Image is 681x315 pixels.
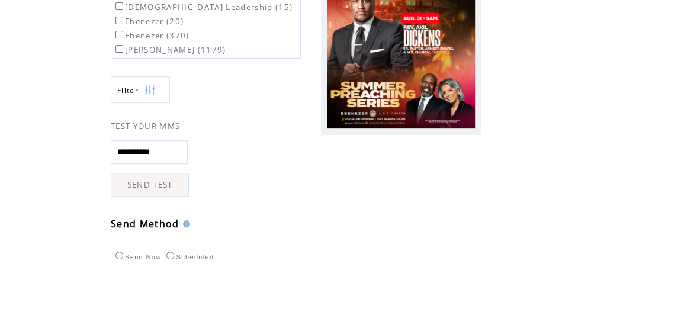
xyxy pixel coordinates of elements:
[115,31,123,38] input: Ebenezer (370)
[113,44,226,55] label: [PERSON_NAME] (1179)
[115,252,123,259] input: Send Now
[111,173,189,197] a: SEND TEST
[113,253,161,261] label: Send Now
[179,220,190,227] img: help.gif
[144,77,155,104] img: filters.png
[113,30,189,41] label: Ebenezer (370)
[111,121,180,131] span: TEST YOUR MMS
[163,253,214,261] label: Scheduled
[166,252,174,259] input: Scheduled
[113,16,184,27] label: Ebenezer (20)
[111,217,179,230] span: Send Method
[113,2,293,12] label: [DEMOGRAPHIC_DATA] Leadership (15)
[115,45,123,53] input: [PERSON_NAME] (1179)
[115,17,123,24] input: Ebenezer (20)
[115,2,123,10] input: [DEMOGRAPHIC_DATA] Leadership (15)
[117,85,139,95] span: Show filters
[111,76,170,103] a: Filter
